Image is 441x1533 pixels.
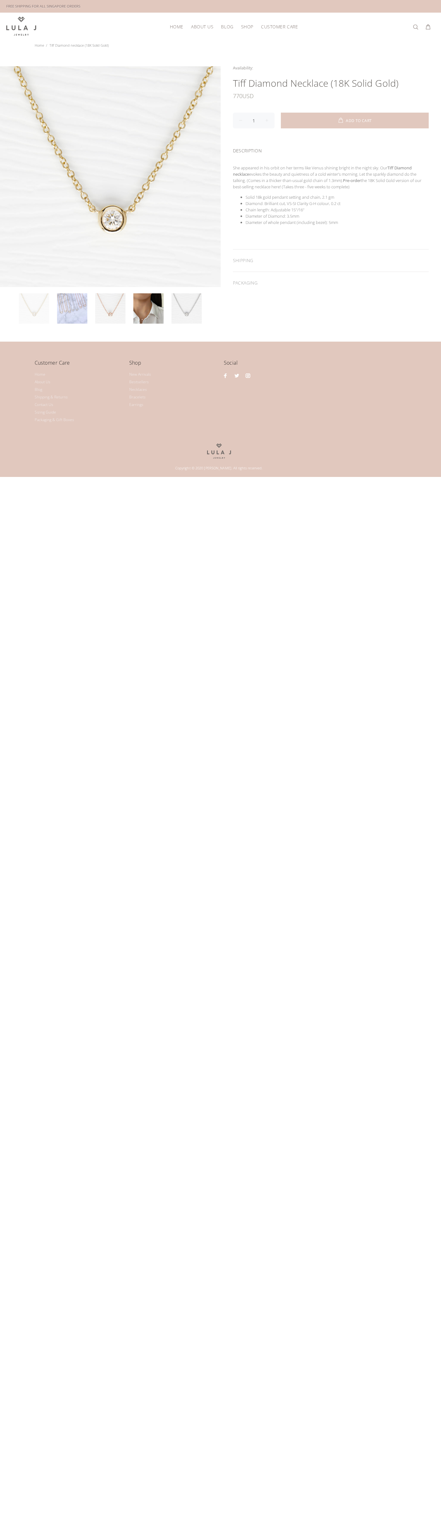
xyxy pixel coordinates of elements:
a: New Arrivals [129,371,151,378]
a: Sizing Guide [35,408,56,416]
strong: Pre-order [343,178,361,183]
div: USD [233,90,429,102]
a: Earrings [129,401,143,408]
span: HOME [170,24,183,29]
a: Packaging & Gift Boxes [35,416,74,424]
span: SHOP [241,24,253,29]
a: Shipping & Returns [35,393,68,401]
p: She appeared in his orbit on her terms like Venus shining bright in the night sky. Our evokes the... [233,165,429,190]
li: Diameter of whole pendant (including bezel): 5mm [246,219,429,238]
div: DESCRIPTION [233,140,429,160]
a: Home [35,43,44,48]
a: ABOUT US [187,22,217,32]
li: Solid 18k gold pendant setting and chain, 2.1 gm [246,194,429,200]
a: BLOG [217,22,237,32]
a: HOME [166,22,187,32]
h4: Social [224,359,407,372]
a: Bracelets [129,393,146,401]
div: FREE SHIPPING FOR ALL SINGAPORE ORDERS [6,3,80,10]
span: ADD TO CART [346,119,372,123]
a: Bestsellers [129,378,149,386]
div: PACKAGING [233,272,429,294]
li: Chain length: Adjustable 15"/16" [246,207,429,213]
span: ABOUT US [191,24,213,29]
a: Contact Us [35,401,53,408]
div: Copyright © 2020 [PERSON_NAME]. All rights reserved. [35,459,403,474]
h4: Customer Care [35,359,123,372]
button: ADD TO CART [281,113,429,128]
div: SHIPPING [233,250,429,272]
a: Blog [35,386,42,393]
span: Tiff Diamond necklace (18K Solid Gold) [49,43,109,48]
span: Availability: [233,65,253,71]
h1: Tiff Diamond necklace (18K Solid Gold) [233,77,429,90]
li: Diameter of Diamond: 3.5mm [246,213,429,219]
span: CUSTOMER CARE [261,24,298,29]
li: Diamond: Brilliant cut, VS-SI Clarity G-H colour, 0.2 ct [246,200,429,207]
a: About Us [35,378,50,386]
a: Home [35,371,45,378]
a: SHOP [237,22,257,32]
a: Necklaces [129,386,147,393]
span: BLOG [221,24,233,29]
span: 770 [233,90,242,102]
h4: Shop [129,359,218,372]
a: CUSTOMER CARE [257,22,298,32]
